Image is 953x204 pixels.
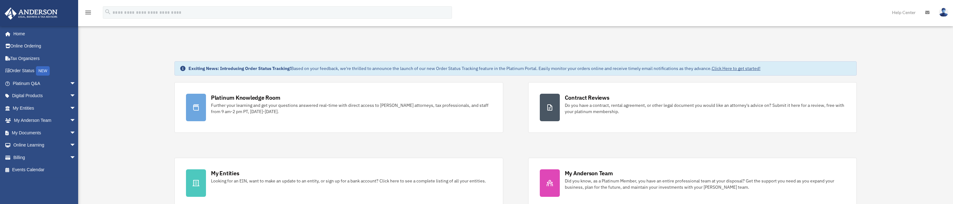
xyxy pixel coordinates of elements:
[70,114,82,127] span: arrow_drop_down
[84,9,92,16] i: menu
[211,169,239,177] div: My Entities
[4,77,85,90] a: Platinum Q&Aarrow_drop_down
[4,127,85,139] a: My Documentsarrow_drop_down
[36,66,50,76] div: NEW
[70,102,82,115] span: arrow_drop_down
[188,66,291,71] strong: Exciting News: Introducing Order Status Tracking!
[4,114,85,127] a: My Anderson Teamarrow_drop_down
[188,65,760,72] div: Based on your feedback, we're thrilled to announce the launch of our new Order Status Tracking fe...
[70,90,82,102] span: arrow_drop_down
[174,82,503,133] a: Platinum Knowledge Room Further your learning and get your questions answered real-time with dire...
[211,94,280,102] div: Platinum Knowledge Room
[4,65,85,77] a: Order StatusNEW
[70,139,82,152] span: arrow_drop_down
[70,77,82,90] span: arrow_drop_down
[4,52,85,65] a: Tax Organizers
[565,169,613,177] div: My Anderson Team
[70,127,82,139] span: arrow_drop_down
[104,8,111,15] i: search
[4,139,85,152] a: Online Learningarrow_drop_down
[84,11,92,16] a: menu
[712,66,760,71] a: Click Here to get started!
[4,27,82,40] a: Home
[565,94,609,102] div: Contract Reviews
[528,82,857,133] a: Contract Reviews Do you have a contract, rental agreement, or other legal document you would like...
[4,164,85,176] a: Events Calendar
[939,8,948,17] img: User Pic
[4,151,85,164] a: Billingarrow_drop_down
[565,102,845,115] div: Do you have a contract, rental agreement, or other legal document you would like an attorney's ad...
[4,102,85,114] a: My Entitiesarrow_drop_down
[3,7,59,20] img: Anderson Advisors Platinum Portal
[211,178,486,184] div: Looking for an EIN, want to make an update to an entity, or sign up for a bank account? Click her...
[4,90,85,102] a: Digital Productsarrow_drop_down
[4,40,85,52] a: Online Ordering
[211,102,492,115] div: Further your learning and get your questions answered real-time with direct access to [PERSON_NAM...
[70,151,82,164] span: arrow_drop_down
[565,178,845,190] div: Did you know, as a Platinum Member, you have an entire professional team at your disposal? Get th...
